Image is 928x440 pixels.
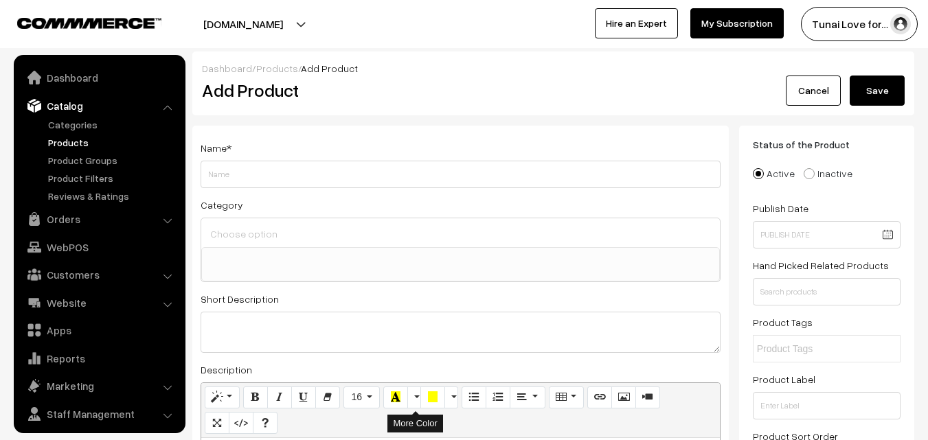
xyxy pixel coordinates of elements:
label: Active [753,166,795,181]
button: Video [635,386,660,408]
button: Unordered list (CTRL+SHIFT+NUM7) [462,386,486,408]
button: Code View [229,412,253,434]
button: Style [205,386,240,408]
button: Help [253,412,278,434]
button: [DOMAIN_NAME] [155,7,331,41]
button: Tunai Love for… [801,7,918,41]
a: Hire an Expert [595,8,678,38]
label: Product Tags [753,315,813,329]
button: Recent Color [383,386,408,408]
button: Background Color [420,386,445,408]
img: COMMMERCE [17,18,161,28]
input: Product Tags [757,342,877,356]
a: Catalog [17,93,181,118]
button: Italic (CTRL+I) [267,386,292,408]
button: Picture [611,386,636,408]
input: Name [201,161,721,188]
label: Publish Date [753,201,808,216]
span: Status of the Product [753,139,866,150]
h2: Add Product [202,80,724,101]
a: Orders [17,207,181,231]
button: Bold (CTRL+B) [243,386,268,408]
button: Full Screen [205,412,229,434]
button: Table [549,386,584,408]
div: More Color [387,415,442,432]
button: More Color [444,386,458,408]
label: Description [201,362,252,377]
a: Staff Management [17,402,181,426]
span: 16 [351,391,362,402]
label: Category [201,198,243,212]
label: Name [201,141,231,155]
button: Paragraph [510,386,545,408]
a: Cancel [786,76,841,106]
input: Publish Date [753,221,901,248]
input: Search products [753,278,901,305]
a: Reviews & Ratings [45,189,181,203]
button: Save [850,76,905,106]
a: Website [17,290,181,315]
img: user [890,14,911,34]
input: Choose option [207,224,714,244]
a: Categories [45,117,181,132]
label: Hand Picked Related Products [753,258,889,273]
a: Products [256,62,298,74]
label: Short Description [201,292,279,306]
a: Product Groups [45,153,181,167]
label: Inactive [804,166,852,181]
a: Reports [17,346,181,371]
a: COMMMERCE [17,14,137,30]
label: Product Label [753,372,815,386]
a: Customers [17,262,181,287]
a: WebPOS [17,235,181,259]
button: Underline (CTRL+U) [291,386,316,408]
a: Product Filters [45,171,181,185]
a: Marketing [17,373,181,398]
a: Products [45,135,181,150]
button: Font Size [343,386,380,408]
a: Apps [17,318,181,343]
button: Link (CTRL+K) [587,386,612,408]
input: Enter Label [753,392,901,419]
a: Dashboard [202,62,252,74]
a: Dashboard [17,65,181,90]
button: More Color [407,386,421,408]
a: My Subscription [690,8,784,38]
span: Add Product [301,62,358,74]
div: / / [202,61,905,76]
button: Ordered list (CTRL+SHIFT+NUM8) [486,386,510,408]
button: Remove Font Style (CTRL+\) [315,386,340,408]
